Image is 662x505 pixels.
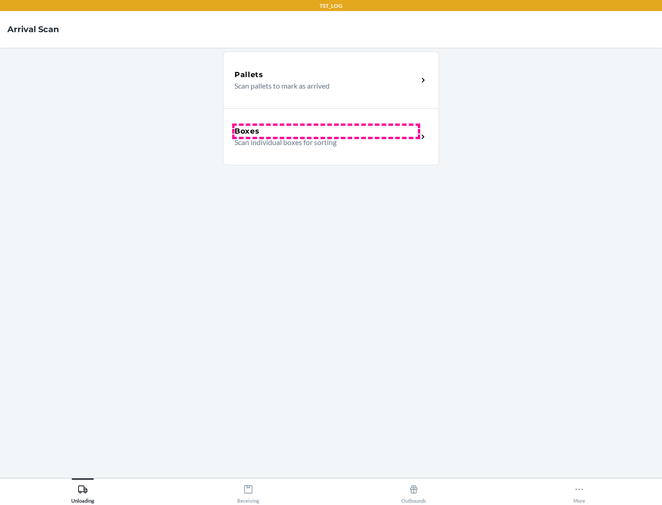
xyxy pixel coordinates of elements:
[401,481,426,504] div: Outbounds
[234,126,260,137] h5: Boxes
[234,69,263,80] h5: Pallets
[7,23,59,35] h4: Arrival Scan
[496,478,662,504] button: More
[234,137,411,148] p: Scan individual boxes for sorting
[223,108,439,165] a: BoxesScan individual boxes for sorting
[165,478,331,504] button: Receiving
[234,80,411,91] p: Scan pallets to mark as arrived
[71,481,94,504] div: Unloading
[331,478,496,504] button: Outbounds
[237,481,259,504] div: Receiving
[223,51,439,108] a: PalletsScan pallets to mark as arrived
[320,2,342,10] p: TST_LOG
[573,481,585,504] div: More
